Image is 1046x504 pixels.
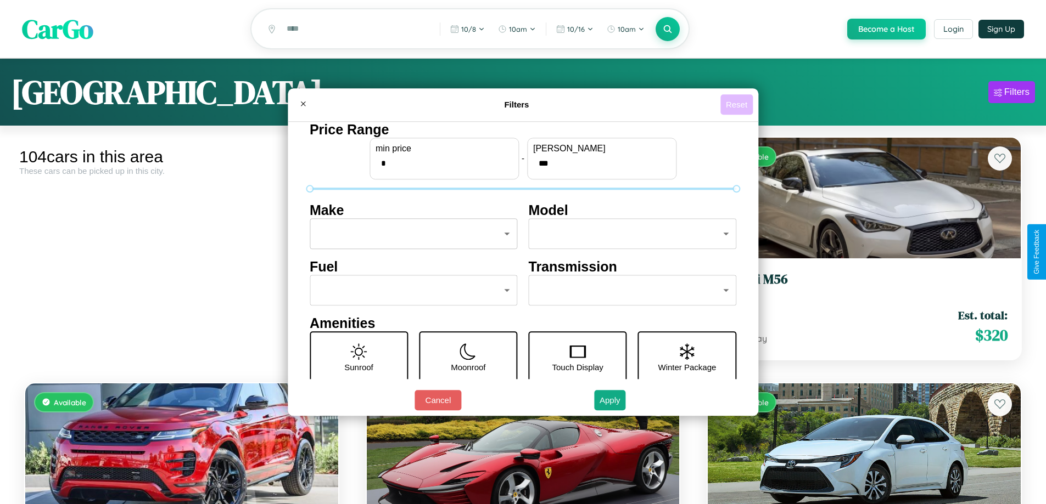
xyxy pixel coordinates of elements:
h3: Infiniti M56 [721,271,1008,287]
h4: Filters [313,100,720,109]
span: Available [54,398,86,407]
h4: Amenities [310,315,736,331]
button: 10/16 [551,20,599,38]
h4: Transmission [529,259,737,275]
p: Moonroof [451,360,485,375]
a: Infiniti M562023 [721,271,1008,298]
button: Sign Up [978,20,1024,38]
span: Est. total: [958,307,1008,323]
span: 10 / 16 [567,25,585,33]
label: min price [376,144,513,154]
p: Sunroof [344,360,373,375]
h1: [GEOGRAPHIC_DATA] [11,70,323,115]
div: These cars can be picked up in this city. [19,166,344,175]
div: Give Feedback [1033,230,1041,274]
div: Filters [1004,87,1030,98]
p: Touch Display [552,360,603,375]
button: Filters [988,81,1035,103]
button: Login [934,19,973,39]
span: 10am [509,25,527,33]
span: CarGo [22,11,93,47]
h4: Price Range [310,122,736,138]
span: 10 / 8 [461,25,476,33]
button: Reset [720,94,753,115]
label: [PERSON_NAME] [533,144,670,154]
button: Cancel [415,390,461,410]
button: Become a Host [847,19,926,39]
div: 104 cars in this area [19,148,344,166]
button: 10am [493,20,541,38]
h4: Make [310,202,518,218]
h4: Model [529,202,737,218]
h4: Fuel [310,259,518,275]
button: 10am [601,20,650,38]
p: - [522,151,524,166]
p: Winter Package [658,360,717,375]
button: Apply [594,390,626,410]
button: 10/8 [445,20,490,38]
span: 10am [618,25,636,33]
span: $ 320 [975,324,1008,346]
